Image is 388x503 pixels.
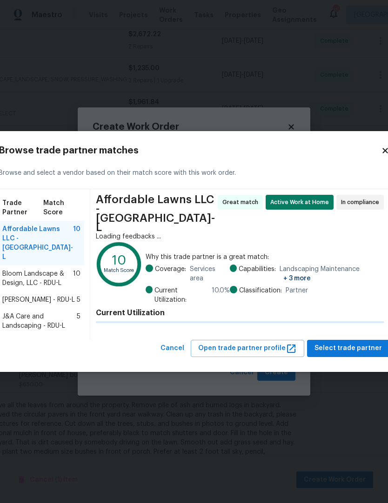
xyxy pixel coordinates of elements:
[104,268,134,273] text: Match Score
[73,225,80,262] span: 10
[77,295,80,304] span: 5
[2,269,73,288] span: Bloom Landscape & Design, LLC - RDU-L
[198,343,297,354] span: Open trade partner profile
[239,286,282,295] span: Classification:
[146,252,384,262] span: Why this trade partner is a great match:
[73,269,80,288] span: 10
[155,265,186,283] span: Coverage:
[283,275,311,282] span: + 3 more
[96,195,215,232] span: Affordable Lawns LLC - [GEOGRAPHIC_DATA]-L
[154,286,208,304] span: Current Utilization:
[2,312,77,331] span: J&A Care and Landscaping - RDU-L
[112,254,126,267] text: 10
[190,265,230,283] span: Services area
[191,340,304,357] button: Open trade partner profile
[239,265,276,283] span: Capabilities:
[161,343,184,354] span: Cancel
[2,295,75,304] span: [PERSON_NAME] - RDU-L
[77,312,80,331] span: 5
[2,225,73,262] span: Affordable Lawns LLC - [GEOGRAPHIC_DATA]-L
[341,198,383,207] span: In compliance
[96,232,384,241] div: Loading feedbacks ...
[314,343,382,354] span: Select trade partner
[286,286,308,295] span: Partner
[212,286,230,304] span: 10.0 %
[280,265,384,283] span: Landscaping Maintenance
[270,198,333,207] span: Active Work at Home
[157,340,188,357] button: Cancel
[2,199,43,217] span: Trade Partner
[43,199,80,217] span: Match Score
[222,198,262,207] span: Great match
[96,308,384,318] h4: Current Utilization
